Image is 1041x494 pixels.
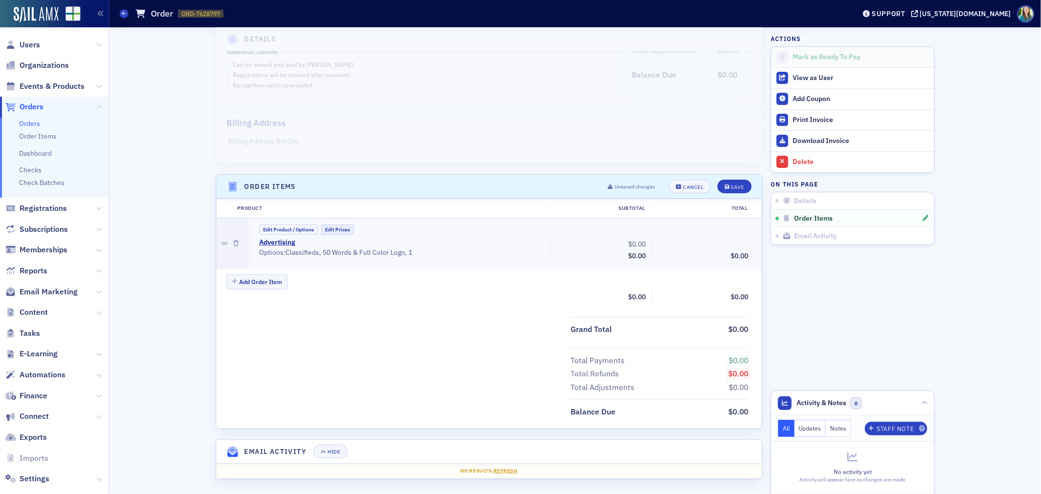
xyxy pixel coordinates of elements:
[228,136,750,146] p: Billing Address Not Set
[5,60,69,71] a: Organizations
[614,183,655,191] span: Unsaved changes
[571,368,619,380] div: Total Refunds
[795,232,837,241] span: Email Activity
[793,137,929,145] div: Download Invoice
[20,370,65,380] span: Automations
[226,274,288,289] button: Add Order Item
[795,197,817,206] span: Details
[793,158,929,166] div: Delete
[259,248,543,257] div: Options: Classifieds, 50 Words & Full Color Logo, 1
[683,185,703,190] div: Cancel
[493,467,518,474] span: Refresh
[872,9,905,18] div: Support
[729,382,748,392] span: $0.00
[19,165,41,174] a: Checks
[19,178,64,187] a: Check Batches
[877,426,914,432] div: Staff Note
[628,292,646,301] span: $0.00
[327,449,340,454] div: Hide
[571,382,634,393] div: Total Adjustments
[5,40,40,50] a: Users
[628,251,646,260] span: $0.00
[5,391,47,401] a: Finance
[226,59,229,69] span: •
[632,69,680,81] span: Balance Due
[778,467,927,476] div: No activity yet
[259,238,295,247] a: Advertising
[717,180,751,193] button: Save
[20,81,84,92] span: Events & Products
[793,74,929,82] div: View as User
[5,432,47,443] a: Exports
[65,6,81,21] img: SailAMX
[5,245,67,255] a: Memberships
[20,60,69,71] span: Organizations
[233,81,314,89] p: Recognition catch up enabled.
[728,407,748,416] span: $0.00
[14,7,59,22] img: SailAMX
[259,225,318,235] button: Edit Product / Options
[5,203,67,214] a: Registrations
[5,287,78,297] a: Email Marketing
[571,406,619,418] span: Balance Due
[920,9,1011,18] div: [US_STATE][DOMAIN_NAME]
[778,476,927,484] div: Activity will appear here as changes are made
[233,70,351,79] p: Registrations will be created after payment.
[59,6,81,23] a: View Homepage
[5,453,48,464] a: Imports
[230,205,550,212] div: Product
[5,102,43,112] a: Orders
[731,185,744,190] div: Save
[771,151,934,172] button: Delete
[5,473,49,484] a: Settings
[728,324,748,334] span: $0.00
[223,467,755,475] div: No results.
[182,10,220,18] span: ORD-7628797
[226,80,229,90] span: •
[5,81,84,92] a: Events & Products
[20,102,43,112] span: Orders
[226,69,229,80] span: •
[245,182,296,192] h4: Order Items
[19,119,40,128] a: Orders
[5,307,48,318] a: Content
[571,355,625,367] div: Total Payments
[20,245,67,255] span: Memberships
[20,391,47,401] span: Finance
[20,432,47,443] span: Exports
[911,10,1015,17] button: [US_STATE][DOMAIN_NAME]
[771,180,935,188] h4: On this page
[233,60,355,69] p: Can be viewed and paid by [PERSON_NAME] .
[729,355,748,365] span: $0.00
[826,420,851,437] button: Notes
[793,95,929,103] div: Add Coupon
[5,349,58,359] a: E-Learning
[778,420,795,437] button: All
[19,149,52,158] a: Dashboard
[771,130,934,151] a: Download Invoice
[571,382,638,393] span: Total Adjustments
[571,324,612,335] div: Grand Total
[20,349,58,359] span: E-Learning
[5,411,49,422] a: Connect
[5,266,47,276] a: Reports
[1017,5,1034,22] span: Profile
[771,88,934,109] button: Add Coupon
[5,370,65,380] a: Automations
[793,53,929,62] div: Mark as Ready To Pay
[771,67,934,88] button: View as User
[20,453,48,464] span: Imports
[795,420,826,437] button: Updates
[245,34,277,44] h4: Details
[717,70,737,80] span: $0.00
[669,180,711,193] button: Cancel
[571,368,622,380] span: Total Refunds
[771,109,934,130] a: Print Invoice
[226,48,278,56] div: Additional Options
[20,266,47,276] span: Reports
[20,307,48,318] span: Content
[226,117,286,129] h2: Billing Address
[20,473,49,484] span: Settings
[20,287,78,297] span: Email Marketing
